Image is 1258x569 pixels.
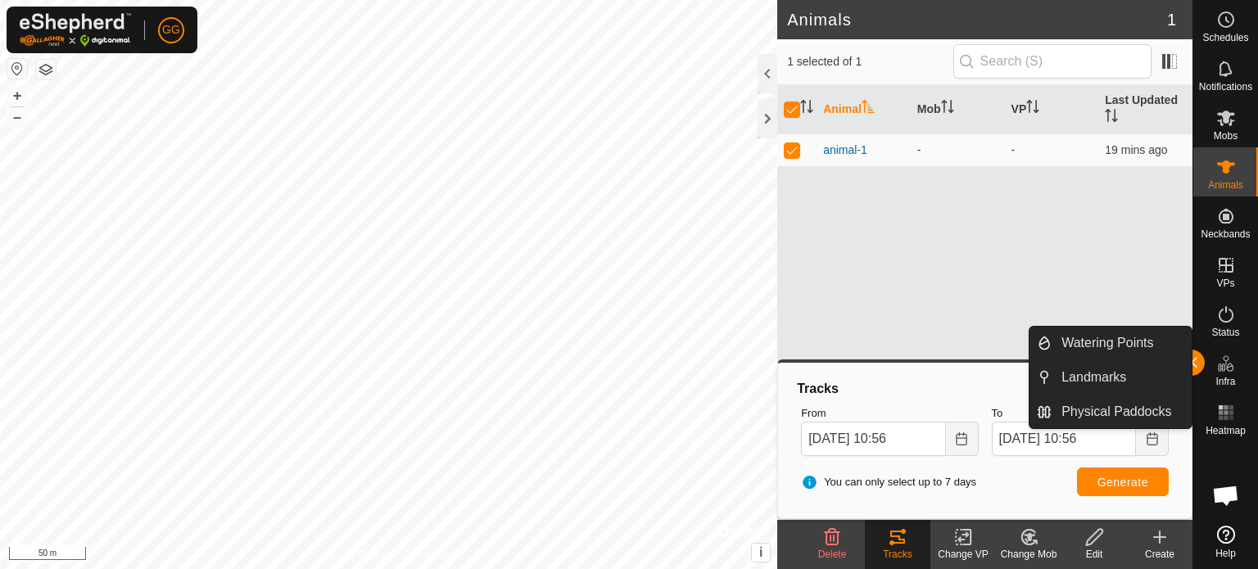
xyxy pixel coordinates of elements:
[1105,143,1167,156] span: 29 Sept 2025, 10:37 am
[953,44,1152,79] input: Search (S)
[941,102,954,115] p-sorticon: Activate to sort
[7,86,27,106] button: +
[36,60,56,79] button: Map Layers
[930,547,996,562] div: Change VP
[1029,327,1192,359] li: Watering Points
[823,142,867,159] span: animal-1
[787,53,953,70] span: 1 selected of 1
[1208,180,1243,190] span: Animals
[801,474,976,490] span: You can only select up to 7 days
[1202,33,1248,43] span: Schedules
[911,85,1005,134] th: Mob
[1193,519,1258,565] a: Help
[1052,361,1192,394] a: Landmarks
[1105,111,1118,124] p-sorticon: Activate to sort
[1061,547,1127,562] div: Edit
[1077,467,1169,496] button: Generate
[162,21,180,38] span: GG
[1136,422,1169,456] button: Choose Date
[1167,7,1176,32] span: 1
[1005,85,1099,134] th: VP
[752,544,770,562] button: i
[817,85,911,134] th: Animal
[917,142,998,159] div: -
[787,10,1167,29] h2: Animals
[20,13,131,47] img: Gallagher Logo
[794,379,1175,399] div: Tracks
[1215,549,1236,558] span: Help
[1127,547,1192,562] div: Create
[992,405,1169,422] label: To
[1201,471,1251,520] div: Open chat
[1097,476,1148,489] span: Generate
[1052,327,1192,359] a: Watering Points
[1011,143,1016,156] app-display-virtual-paddock-transition: -
[1211,327,1239,337] span: Status
[1098,85,1192,134] th: Last Updated
[996,547,1061,562] div: Change Mob
[1206,426,1246,436] span: Heatmap
[324,548,386,562] a: Privacy Policy
[7,107,27,127] button: –
[801,405,978,422] label: From
[1061,368,1126,387] span: Landmarks
[818,549,847,560] span: Delete
[946,422,979,456] button: Choose Date
[1026,102,1039,115] p-sorticon: Activate to sort
[1215,377,1235,386] span: Infra
[7,59,27,79] button: Reset Map
[862,102,875,115] p-sorticon: Activate to sort
[759,545,762,559] span: i
[1199,82,1252,92] span: Notifications
[1052,395,1192,428] a: Physical Paddocks
[1029,361,1192,394] li: Landmarks
[1061,402,1171,422] span: Physical Paddocks
[1216,278,1234,288] span: VPs
[800,102,813,115] p-sorticon: Activate to sort
[405,548,453,562] a: Contact Us
[1214,131,1238,141] span: Mobs
[1061,333,1153,353] span: Watering Points
[1201,229,1250,239] span: Neckbands
[1029,395,1192,428] li: Physical Paddocks
[865,547,930,562] div: Tracks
